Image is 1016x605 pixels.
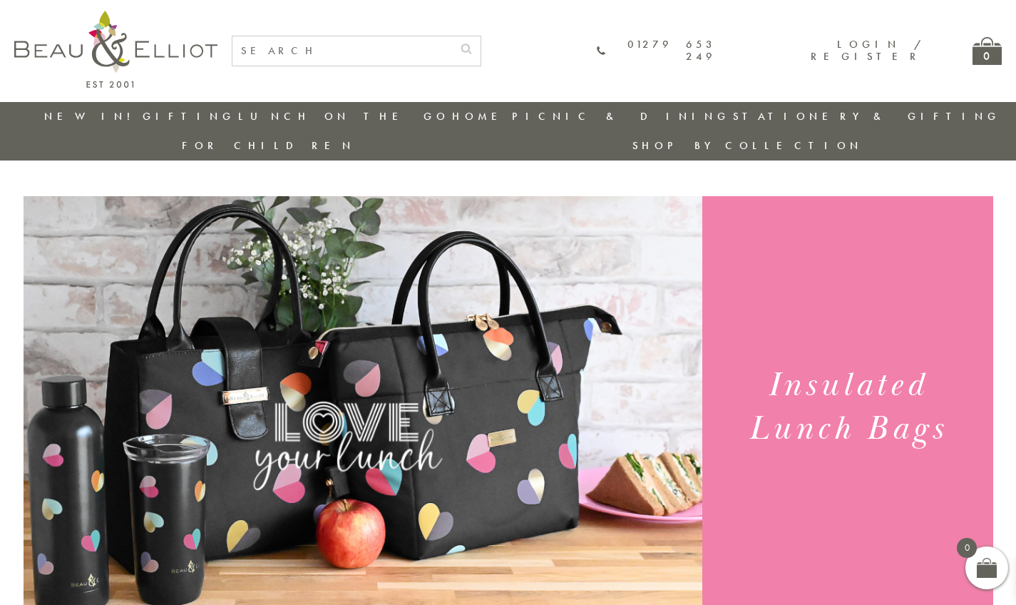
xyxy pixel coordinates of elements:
[452,109,509,123] a: Home
[632,138,863,153] a: Shop by collection
[512,109,730,123] a: Picnic & Dining
[238,109,449,123] a: Lunch On The Go
[973,37,1002,65] a: 0
[957,538,977,558] span: 0
[14,11,217,88] img: logo
[232,36,452,66] input: SEARCH
[143,109,235,123] a: Gifting
[733,109,1000,123] a: Stationery & Gifting
[811,37,923,63] a: Login / Register
[597,39,716,63] a: 01279 653 249
[44,109,140,123] a: New in!
[719,364,975,451] h1: Insulated Lunch Bags
[182,138,355,153] a: For Children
